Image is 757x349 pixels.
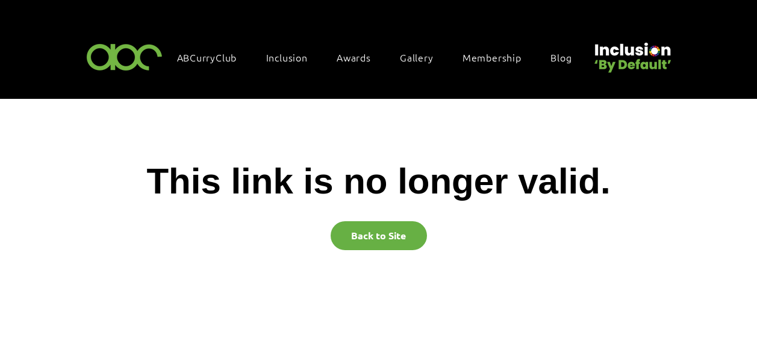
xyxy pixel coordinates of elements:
a: Gallery [394,45,452,70]
span: Inclusion [266,51,308,64]
a: Back to Site [331,221,427,250]
span: ABCurryClub [177,51,237,64]
a: ABCurryClub [171,45,255,70]
span: Gallery [400,51,434,64]
div: Awards [331,45,389,70]
div: Inclusion [260,45,326,70]
a: Membership [456,45,540,70]
span: Blog [550,51,572,64]
nav: Site [171,45,590,70]
img: Untitled design (22).png [590,33,673,74]
span: Membership [463,51,522,64]
a: Blog [544,45,590,70]
span: Awards [337,51,371,64]
h1: This link is no longer valid. [125,160,632,203]
img: ABC-Logo-Blank-Background-01-01-2.png [83,39,166,74]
